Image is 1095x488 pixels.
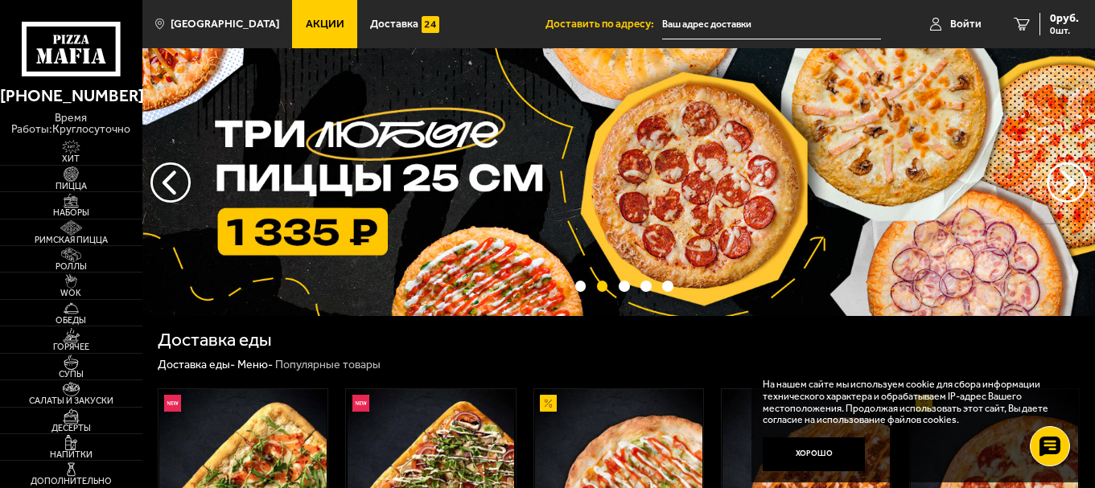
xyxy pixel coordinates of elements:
[640,281,652,292] button: точки переключения
[763,379,1059,426] p: На нашем сайте мы используем cookie для сбора информации технического характера и обрабатываем IP...
[1050,13,1079,24] span: 0 руб.
[158,331,272,350] h1: Доставка еды
[275,358,381,372] div: Популярные товары
[950,18,982,30] span: Войти
[619,281,630,292] button: точки переключения
[545,18,662,30] span: Доставить по адресу:
[422,16,438,33] img: 15daf4d41897b9f0e9f617042186c801.svg
[352,395,369,412] img: Новинка
[597,281,608,292] button: точки переключения
[164,395,181,412] img: Новинка
[306,18,344,30] span: Акции
[540,395,557,412] img: Акционный
[575,281,587,292] button: точки переключения
[150,162,191,203] button: следующий
[1047,162,1087,203] button: предыдущий
[662,281,673,292] button: точки переключения
[370,18,418,30] span: Доставка
[171,18,279,30] span: [GEOGRAPHIC_DATA]
[237,358,273,371] a: Меню-
[158,358,235,371] a: Доставка еды-
[1050,26,1079,35] span: 0 шт.
[662,10,881,39] input: Ваш адрес доставки
[763,437,866,472] button: Хорошо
